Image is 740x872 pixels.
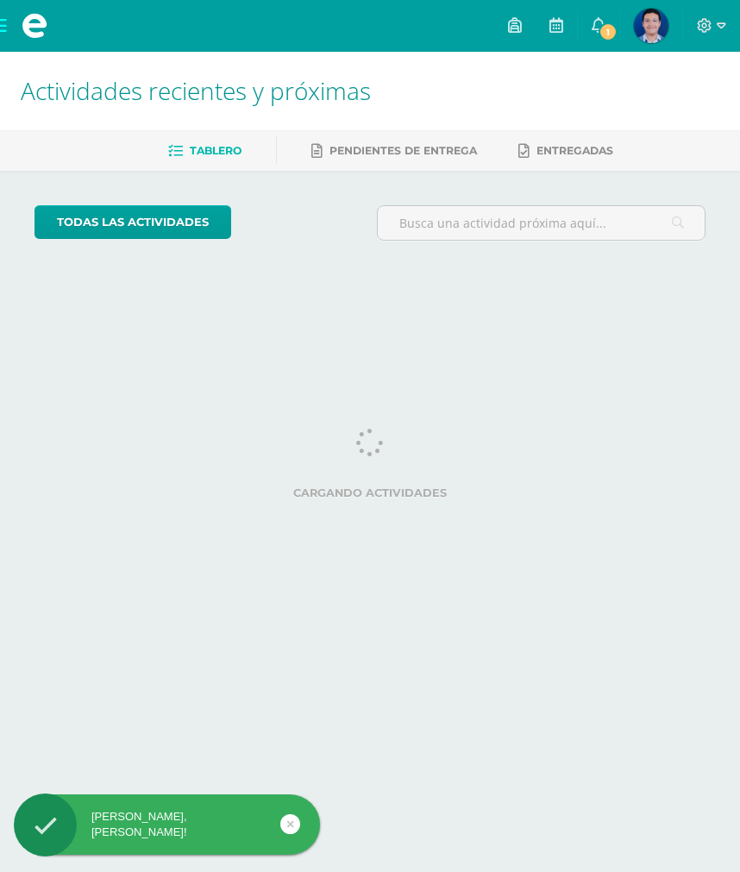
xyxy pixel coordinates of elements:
[34,486,706,499] label: Cargando actividades
[378,206,705,240] input: Busca una actividad próxima aquí...
[518,137,613,165] a: Entregadas
[21,74,371,107] span: Actividades recientes y próximas
[14,809,320,840] div: [PERSON_NAME], [PERSON_NAME]!
[329,144,477,157] span: Pendientes de entrega
[34,205,231,239] a: todas las Actividades
[536,144,613,157] span: Entregadas
[634,9,668,43] img: e19e236b26c8628caae8f065919779ad.png
[311,137,477,165] a: Pendientes de entrega
[599,22,618,41] span: 1
[190,144,241,157] span: Tablero
[168,137,241,165] a: Tablero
